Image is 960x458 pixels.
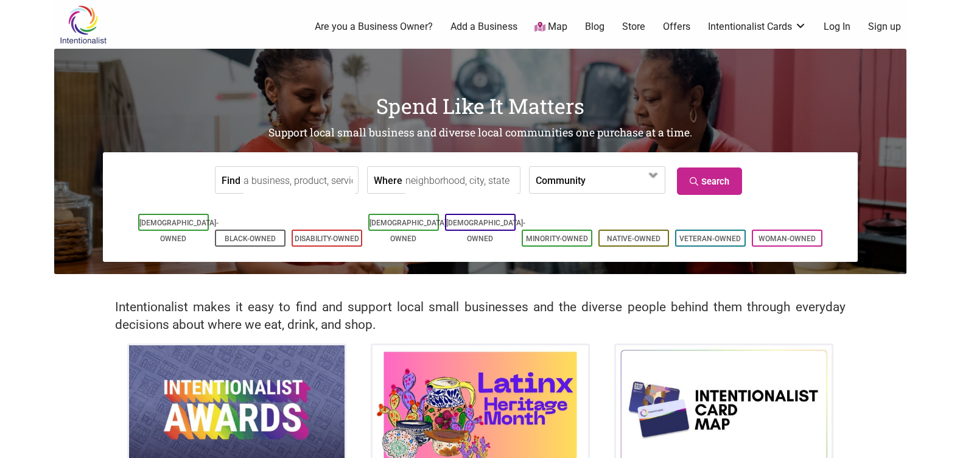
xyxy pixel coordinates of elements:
[607,234,660,243] a: Native-Owned
[54,125,906,141] h2: Support local small business and diverse local communities one purchase at a time.
[677,167,742,195] a: Search
[450,20,517,33] a: Add a Business
[370,219,449,243] a: [DEMOGRAPHIC_DATA]-Owned
[679,234,741,243] a: Veteran-Owned
[374,167,402,193] label: Where
[446,219,525,243] a: [DEMOGRAPHIC_DATA]-Owned
[54,5,112,44] img: Intentionalist
[315,20,433,33] a: Are you a Business Owner?
[536,167,586,193] label: Community
[585,20,604,33] a: Blog
[526,234,588,243] a: Minority-Owned
[139,219,219,243] a: [DEMOGRAPHIC_DATA]-Owned
[54,91,906,121] h1: Spend Like It Matters
[115,298,846,334] h2: Intentionalist makes it easy to find and support local small businesses and the diverse people be...
[534,20,567,34] a: Map
[225,234,276,243] a: Black-Owned
[405,167,517,194] input: neighborhood, city, state
[222,167,240,193] label: Find
[824,20,850,33] a: Log In
[244,167,355,194] input: a business, product, service
[295,234,359,243] a: Disability-Owned
[622,20,645,33] a: Store
[663,20,690,33] a: Offers
[868,20,901,33] a: Sign up
[759,234,816,243] a: Woman-Owned
[708,20,807,33] a: Intentionalist Cards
